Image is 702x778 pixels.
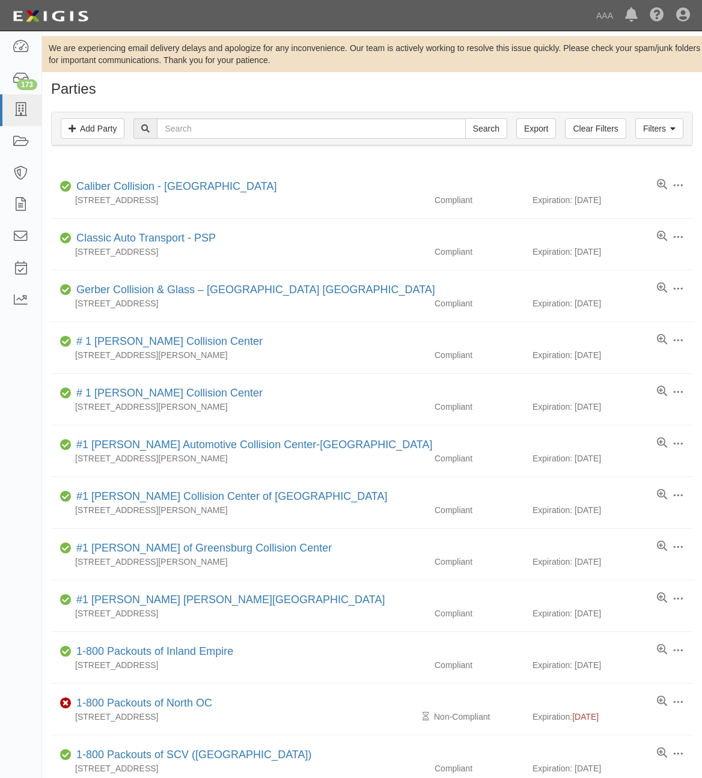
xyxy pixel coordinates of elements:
[72,334,263,350] div: # 1 Cochran Collision Center
[76,232,216,244] a: Classic Auto Transport - PSP
[657,541,667,553] a: View results summary
[533,762,693,774] div: Expiration: [DATE]
[72,179,276,195] div: Caliber Collision - Gainesville
[76,387,263,399] a: # 1 [PERSON_NAME] Collision Center
[657,437,667,449] a: View results summary
[590,4,619,28] a: AAA
[657,644,667,656] a: View results summary
[72,437,433,453] div: #1 Cochran Automotive Collision Center-Monroeville
[426,556,533,568] div: Compliant
[516,118,556,139] a: Export
[60,183,72,191] i: Compliant
[533,297,693,309] div: Expiration: [DATE]
[51,607,426,619] div: [STREET_ADDRESS]
[60,389,72,398] i: Compliant
[76,645,233,657] a: 1-800 Packouts of Inland Empire
[423,713,429,721] i: Pending Review
[60,751,72,759] i: Compliant
[76,439,433,451] a: #1 [PERSON_NAME] Automotive Collision Center-[GEOGRAPHIC_DATA]
[60,699,72,708] i: Non-Compliant
[60,544,72,553] i: Compliant
[72,386,263,401] div: # 1 Cochran Collision Center
[533,607,693,619] div: Expiration: [DATE]
[572,712,599,722] span: [DATE]
[60,596,72,604] i: Compliant
[533,194,693,206] div: Expiration: [DATE]
[61,118,124,139] a: Add Party
[51,762,426,774] div: [STREET_ADDRESS]
[426,504,533,516] div: Compliant
[657,489,667,501] a: View results summary
[60,493,72,501] i: Compliant
[51,659,426,671] div: [STREET_ADDRESS]
[533,659,693,671] div: Expiration: [DATE]
[60,286,72,294] i: Compliant
[76,749,311,761] a: 1-800 Packouts of SCV ([GEOGRAPHIC_DATA])
[426,659,533,671] div: Compliant
[657,282,667,294] a: View results summary
[72,231,216,246] div: Classic Auto Transport - PSP
[533,556,693,568] div: Expiration: [DATE]
[72,747,311,763] div: 1-800 Packouts of SCV (Santa Clarita Valley)
[72,282,435,298] div: Gerber Collision & Glass – Houston Brighton
[72,644,233,660] div: 1-800 Packouts of Inland Empire
[51,401,426,413] div: [STREET_ADDRESS][PERSON_NAME]
[533,711,693,723] div: Expiration:
[426,401,533,413] div: Compliant
[465,118,507,139] input: Search
[17,79,37,90] div: 173
[60,648,72,656] i: Compliant
[76,180,276,192] a: Caliber Collision - [GEOGRAPHIC_DATA]
[76,284,435,296] a: Gerber Collision & Glass – [GEOGRAPHIC_DATA] [GEOGRAPHIC_DATA]
[72,592,385,608] div: #1 Cochran Robinson Township
[76,542,332,554] a: #1 [PERSON_NAME] of Greensburg Collision Center
[51,504,426,516] div: [STREET_ADDRESS][PERSON_NAME]
[426,452,533,464] div: Compliant
[51,711,426,723] div: [STREET_ADDRESS]
[76,490,388,502] a: #1 [PERSON_NAME] Collision Center of [GEOGRAPHIC_DATA]
[657,386,667,398] a: View results summary
[51,81,693,97] h1: Parties
[51,194,426,206] div: [STREET_ADDRESS]
[650,8,664,23] i: Help Center - Complianz
[157,118,465,139] input: Search
[565,118,626,139] a: Clear Filters
[76,697,212,709] a: 1-800 Packouts of North OC
[657,334,667,346] a: View results summary
[60,338,72,346] i: Compliant
[76,594,385,606] a: #1 [PERSON_NAME] [PERSON_NAME][GEOGRAPHIC_DATA]
[657,696,667,708] a: View results summary
[426,762,533,774] div: Compliant
[72,489,388,505] div: #1 Cochran Collision Center of Greensburg
[635,118,683,139] a: Filters
[426,297,533,309] div: Compliant
[426,607,533,619] div: Compliant
[657,179,667,191] a: View results summary
[51,349,426,361] div: [STREET_ADDRESS][PERSON_NAME]
[76,335,263,347] a: # 1 [PERSON_NAME] Collision Center
[533,349,693,361] div: Expiration: [DATE]
[72,541,332,556] div: #1 Cochran of Greensburg Collision Center
[60,234,72,243] i: Compliant
[657,747,667,759] a: View results summary
[9,5,92,27] img: logo-5460c22ac91f19d4615b14bd174203de0afe785f0fc80cf4dbbc73dc1793850b.png
[533,401,693,413] div: Expiration: [DATE]
[51,297,426,309] div: [STREET_ADDRESS]
[51,556,426,568] div: [STREET_ADDRESS][PERSON_NAME]
[426,711,533,723] div: Non-Compliant
[657,592,667,604] a: View results summary
[60,441,72,449] i: Compliant
[426,246,533,258] div: Compliant
[51,452,426,464] div: [STREET_ADDRESS][PERSON_NAME]
[72,696,212,711] div: 1-800 Packouts of North OC
[42,42,702,66] div: We are experiencing email delivery delays and apologize for any inconvenience. Our team is active...
[657,231,667,243] a: View results summary
[533,504,693,516] div: Expiration: [DATE]
[426,349,533,361] div: Compliant
[533,246,693,258] div: Expiration: [DATE]
[51,246,426,258] div: [STREET_ADDRESS]
[533,452,693,464] div: Expiration: [DATE]
[426,194,533,206] div: Compliant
